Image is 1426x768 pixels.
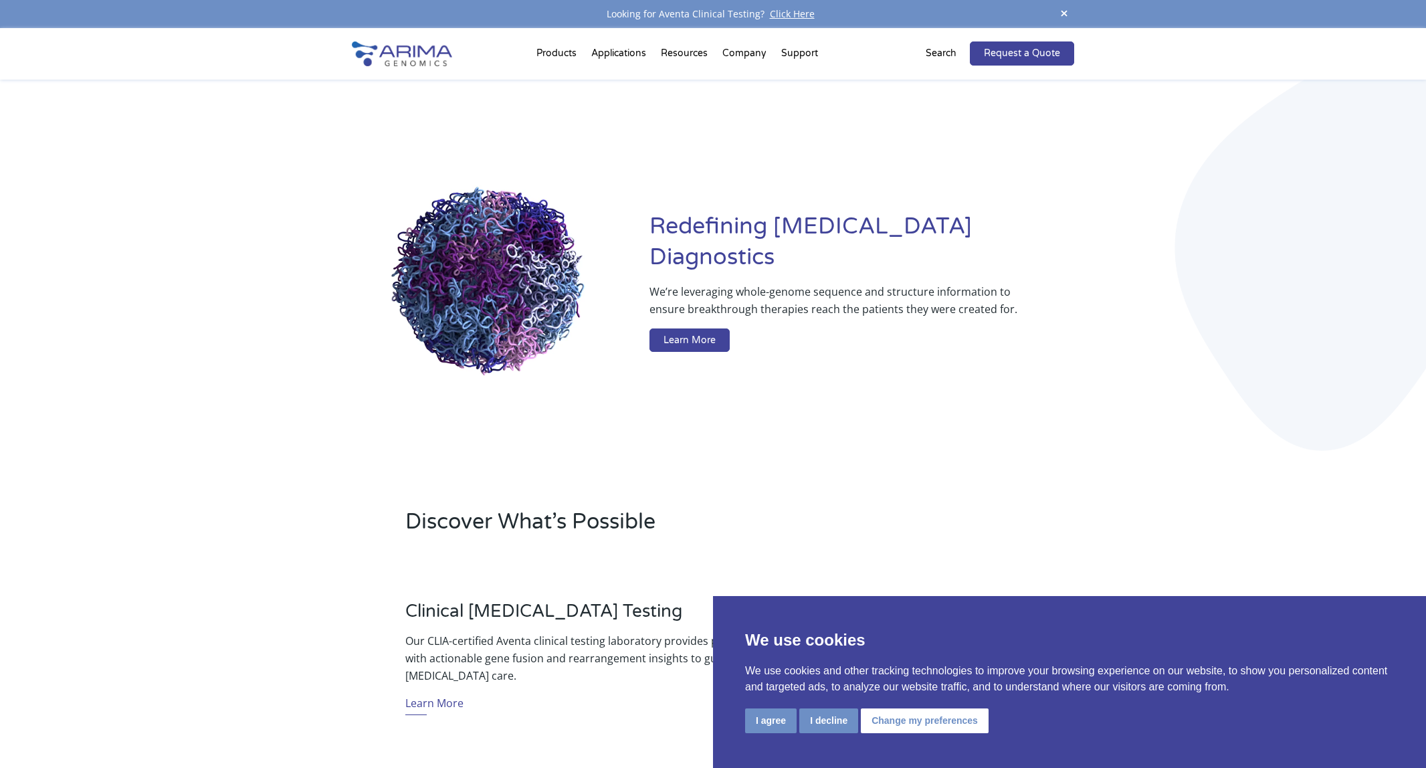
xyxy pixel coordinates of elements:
img: Arima-Genomics-logo [352,41,452,66]
button: Change my preferences [861,708,989,733]
a: Request a Quote [970,41,1074,66]
p: Search [926,45,956,62]
p: Our CLIA-certified Aventa clinical testing laboratory provides physicians with actionable gene fu... [405,632,769,684]
p: We use cookies [745,628,1394,652]
a: Click Here [765,7,820,20]
h1: Redefining [MEDICAL_DATA] Diagnostics [649,211,1074,283]
a: Learn More [649,328,730,353]
button: I agree [745,708,797,733]
p: We use cookies and other tracking technologies to improve your browsing experience on our website... [745,663,1394,695]
h3: Clinical [MEDICAL_DATA] Testing [405,601,769,632]
button: I decline [799,708,858,733]
p: We’re leveraging whole-genome sequence and structure information to ensure breakthrough therapies... [649,283,1021,328]
a: Learn More [405,694,464,715]
h2: Discover What’s Possible [405,507,884,547]
div: Looking for Aventa Clinical Testing? [352,5,1074,23]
